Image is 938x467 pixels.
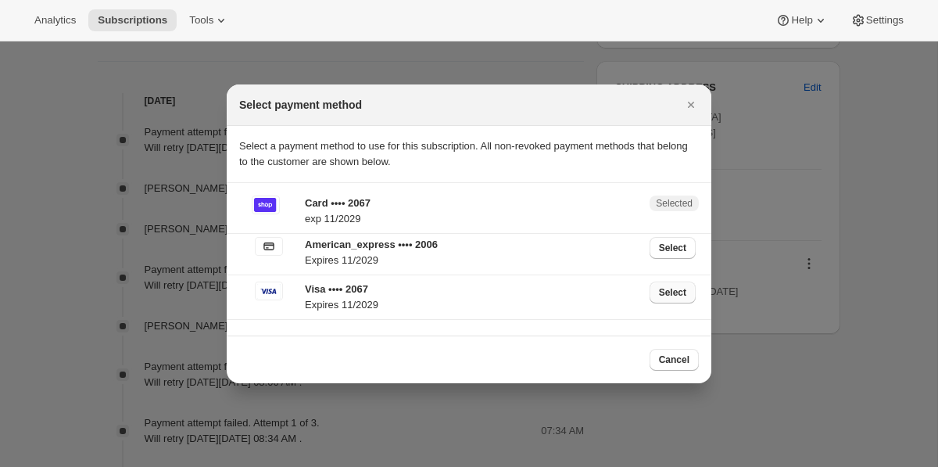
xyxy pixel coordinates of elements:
[650,349,699,371] button: Cancel
[680,94,702,116] button: Close
[305,237,640,253] p: American_express •••• 2006
[866,14,904,27] span: Settings
[656,197,693,210] span: Selected
[650,282,696,304] button: Select
[791,14,812,27] span: Help
[305,297,640,313] p: Expires 11/2029
[659,286,686,299] span: Select
[305,282,640,297] p: Visa •••• 2067
[659,354,689,366] span: Cancel
[841,9,913,31] button: Settings
[239,97,362,113] h2: Select payment method
[34,14,76,27] span: Analytics
[88,9,177,31] button: Subscriptions
[305,196,640,211] p: Card •••• 2067
[189,14,213,27] span: Tools
[98,14,167,27] span: Subscriptions
[305,253,640,268] p: Expires 11/2029
[650,237,696,259] button: Select
[180,9,238,31] button: Tools
[239,138,699,170] p: Select a payment method to use for this subscription. All non-revoked payment methods that belong...
[659,242,686,254] span: Select
[766,9,837,31] button: Help
[25,9,85,31] button: Analytics
[305,211,640,227] p: exp 11/2029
